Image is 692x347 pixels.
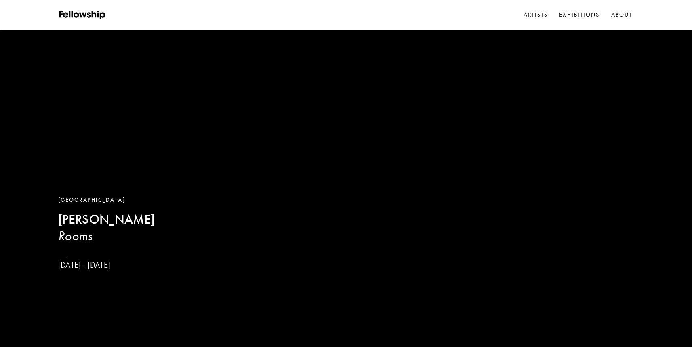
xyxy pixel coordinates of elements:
a: Artists [522,9,550,21]
a: Exhibitions [557,9,601,21]
h3: Rooms [58,228,155,244]
div: [GEOGRAPHIC_DATA] [58,196,155,205]
p: [DATE] - [DATE] [58,260,155,270]
b: [PERSON_NAME] [58,212,155,227]
a: [GEOGRAPHIC_DATA][PERSON_NAME]Rooms[DATE] - [DATE] [58,196,155,270]
a: About [610,9,634,21]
